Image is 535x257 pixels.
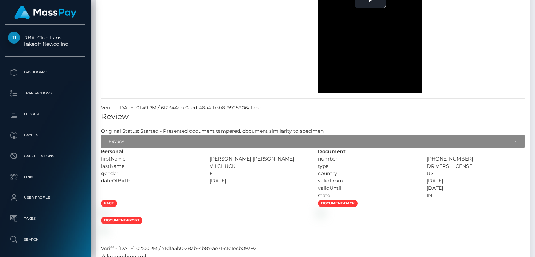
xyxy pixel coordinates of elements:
[318,200,358,207] span: document-back
[8,88,83,99] p: Transactions
[101,200,117,207] span: face
[96,104,530,111] div: Veriff - [DATE] 01:49PM / 6f2344cb-0ccd-48a4-b3b8-9925906afabe
[313,163,421,170] div: type
[96,177,204,185] div: dateOfBirth
[5,210,85,227] a: Taxes
[8,109,83,119] p: Ledger
[421,192,530,199] div: IN
[5,231,85,248] a: Search
[8,32,20,44] img: Takeoff Newco Inc
[421,170,530,177] div: US
[109,139,509,144] div: Review
[313,155,421,163] div: number
[204,170,313,177] div: F
[5,189,85,207] a: User Profile
[5,64,85,81] a: Dashboard
[96,170,204,177] div: gender
[313,185,421,192] div: validUntil
[421,155,530,163] div: [PHONE_NUMBER]
[8,172,83,182] p: Links
[101,217,142,224] span: document-front
[421,185,530,192] div: [DATE]
[421,177,530,185] div: [DATE]
[96,155,204,163] div: firstName
[101,111,525,122] h5: Review
[313,177,421,185] div: validFrom
[8,234,83,245] p: Search
[8,67,83,78] p: Dashboard
[96,163,204,170] div: lastName
[5,106,85,123] a: Ledger
[5,85,85,102] a: Transactions
[421,163,530,170] div: DRIVERS_LICENSE
[204,177,313,185] div: [DATE]
[5,126,85,144] a: Payees
[101,128,324,134] h7: Original Status: Started - Presented document tampered, document similarity to specimen
[318,210,324,216] img: d3c0dd1b-fcbf-43eb-98bc-b250b78df6bb
[313,170,421,177] div: country
[14,6,76,19] img: MassPay Logo
[5,34,85,47] span: DBA: Club Fans Takeoff Newco Inc
[5,168,85,186] a: Links
[5,147,85,165] a: Cancellations
[101,135,525,148] button: Review
[204,155,313,163] div: [PERSON_NAME] [PERSON_NAME]
[96,245,530,252] div: Veriff - [DATE] 02:00PM / 71dfa5b0-28ab-4b87-ae71-c1e1ecb09392
[8,213,83,224] p: Taxes
[8,193,83,203] p: User Profile
[8,151,83,161] p: Cancellations
[313,192,421,199] div: state
[8,130,83,140] p: Payees
[318,148,346,155] strong: Document
[101,148,123,155] strong: Personal
[101,210,107,216] img: 036b5e90-71f7-4757-8191-47369696c535
[101,227,107,233] img: 0c3c4c3b-ee3e-4030-bc7c-a4297ad9030f
[204,163,313,170] div: VILCHUCK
